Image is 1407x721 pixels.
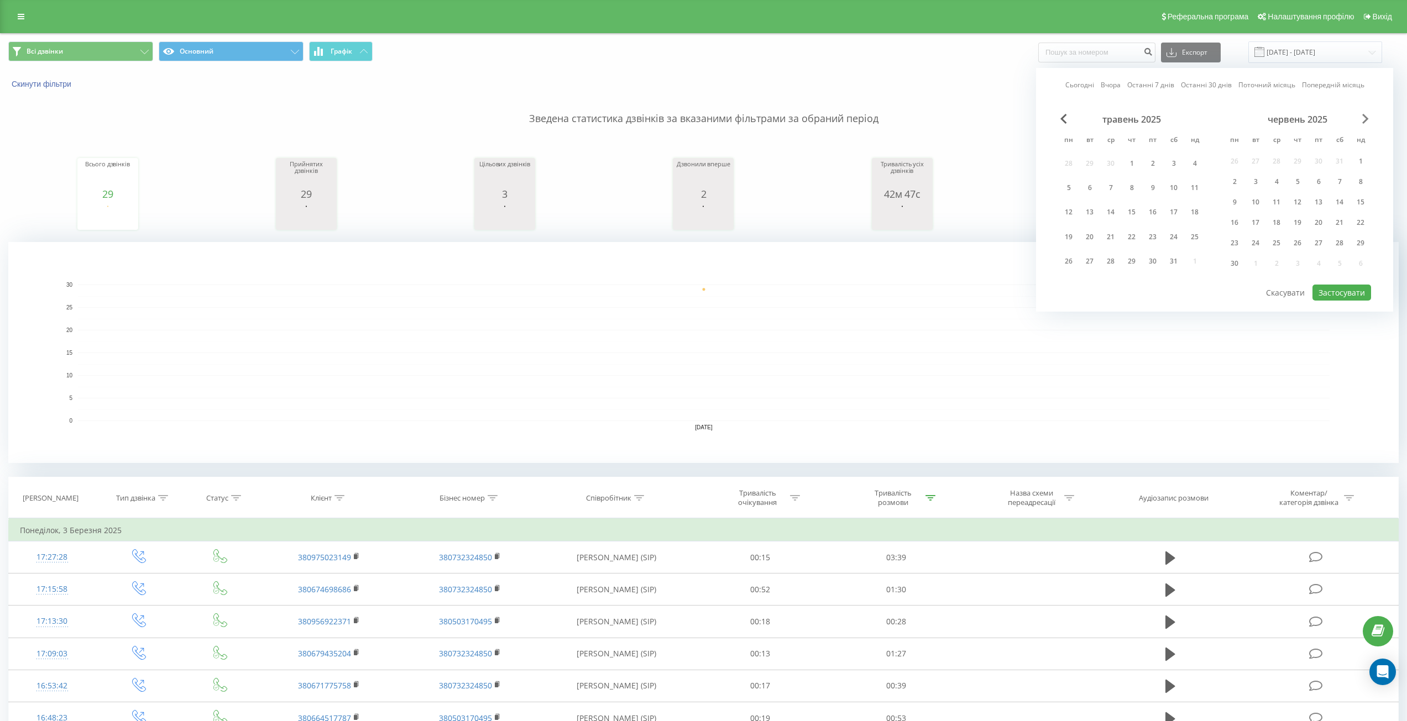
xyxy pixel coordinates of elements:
div: A chart. [676,199,731,233]
div: Тип дзвінка [116,493,155,503]
div: червень 2025 [1224,114,1371,125]
div: сб 14 черв 2025 р. [1329,194,1350,210]
div: 15 [1353,195,1368,209]
div: вт 3 черв 2025 р. [1245,173,1266,190]
td: 01:27 [828,638,964,670]
div: ср 4 черв 2025 р. [1266,173,1287,190]
td: 03:39 [828,541,964,573]
abbr: понеділок [1060,133,1077,149]
input: Пошук за номером [1038,43,1155,62]
text: 20 [66,327,73,333]
div: 14 [1103,205,1118,219]
a: Попередній місяць [1302,80,1364,90]
div: ср 14 трав 2025 р. [1100,202,1121,223]
abbr: середа [1102,133,1119,149]
text: [DATE] [695,424,713,430]
span: Налаштування профілю [1268,12,1354,21]
div: 18 [1188,205,1202,219]
td: 00:13 [693,638,828,670]
button: Застосувати [1312,285,1371,301]
div: 11 [1188,181,1202,195]
abbr: п’ятниця [1144,133,1161,149]
div: чт 22 трав 2025 р. [1121,227,1142,247]
a: 380732324850 [439,680,492,691]
abbr: середа [1268,133,1285,149]
div: чт 15 трав 2025 р. [1121,202,1142,223]
div: 25 [1269,236,1284,250]
div: чт 26 черв 2025 р. [1287,235,1308,251]
div: A chart. [875,199,930,233]
div: пт 27 черв 2025 р. [1308,235,1329,251]
span: Вихід [1373,12,1392,21]
div: 9 [1146,181,1160,195]
div: 6 [1082,181,1097,195]
svg: A chart. [8,242,1399,463]
div: чт 8 трав 2025 р. [1121,177,1142,198]
div: сб 31 трав 2025 р. [1163,251,1184,272]
div: пн 2 черв 2025 р. [1224,173,1245,190]
div: 3 [1167,156,1181,171]
div: Open Intercom Messenger [1369,659,1396,685]
div: 23 [1146,230,1160,244]
div: 28 [1103,254,1118,269]
div: нд 25 трав 2025 р. [1184,227,1205,247]
div: пн 30 черв 2025 р. [1224,255,1245,272]
div: 20 [1082,230,1097,244]
abbr: неділя [1186,133,1203,149]
div: нд 22 черв 2025 р. [1350,214,1371,231]
div: 2 [1146,156,1160,171]
text: 10 [66,372,73,378]
div: Статус [206,493,228,503]
button: Експорт [1161,43,1221,62]
div: Бізнес номер [440,493,485,503]
abbr: вівторок [1081,133,1098,149]
div: вт 20 трав 2025 р. [1079,227,1100,247]
div: пн 19 трав 2025 р. [1058,227,1079,247]
div: Співробітник [586,493,631,503]
div: 16 [1146,205,1160,219]
div: 19 [1061,230,1076,244]
div: 15 [1124,205,1139,219]
div: нд 8 черв 2025 р. [1350,173,1371,190]
div: 26 [1061,254,1076,269]
div: 42м 47с [875,188,930,199]
div: пт 2 трав 2025 р. [1142,153,1163,173]
div: нд 11 трав 2025 р. [1184,177,1205,198]
svg: A chart. [477,199,532,233]
div: ср 28 трав 2025 р. [1100,251,1121,272]
div: 3 [477,188,532,199]
a: Останні 7 днів [1127,80,1174,90]
div: A chart. [279,199,334,233]
text: 0 [69,418,72,424]
a: Вчора [1101,80,1121,90]
td: 00:52 [693,573,828,606]
div: 25 [1188,230,1202,244]
div: нд 18 трав 2025 р. [1184,202,1205,223]
div: нд 1 черв 2025 р. [1350,153,1371,170]
div: 27 [1082,254,1097,269]
div: пн 12 трав 2025 р. [1058,202,1079,223]
div: чт 29 трав 2025 р. [1121,251,1142,272]
text: 5 [69,395,72,401]
div: 22 [1124,230,1139,244]
div: Тривалість усіх дзвінків [875,161,930,188]
div: 16 [1227,215,1242,230]
div: пн 16 черв 2025 р. [1224,214,1245,231]
abbr: четвер [1289,133,1306,149]
abbr: субота [1165,133,1182,149]
div: сб 28 черв 2025 р. [1329,235,1350,251]
td: 01:30 [828,573,964,606]
div: 20 [1311,215,1326,230]
div: 21 [1103,230,1118,244]
div: Тривалість розмови [864,488,923,507]
button: Всі дзвінки [8,41,153,61]
div: 23 [1227,236,1242,250]
a: 380674698686 [298,584,351,594]
div: чт 12 черв 2025 р. [1287,194,1308,210]
div: пт 20 черв 2025 р. [1308,214,1329,231]
div: вт 17 черв 2025 р. [1245,214,1266,231]
div: 1 [1124,156,1139,171]
div: ср 18 черв 2025 р. [1266,214,1287,231]
div: 7 [1103,181,1118,195]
